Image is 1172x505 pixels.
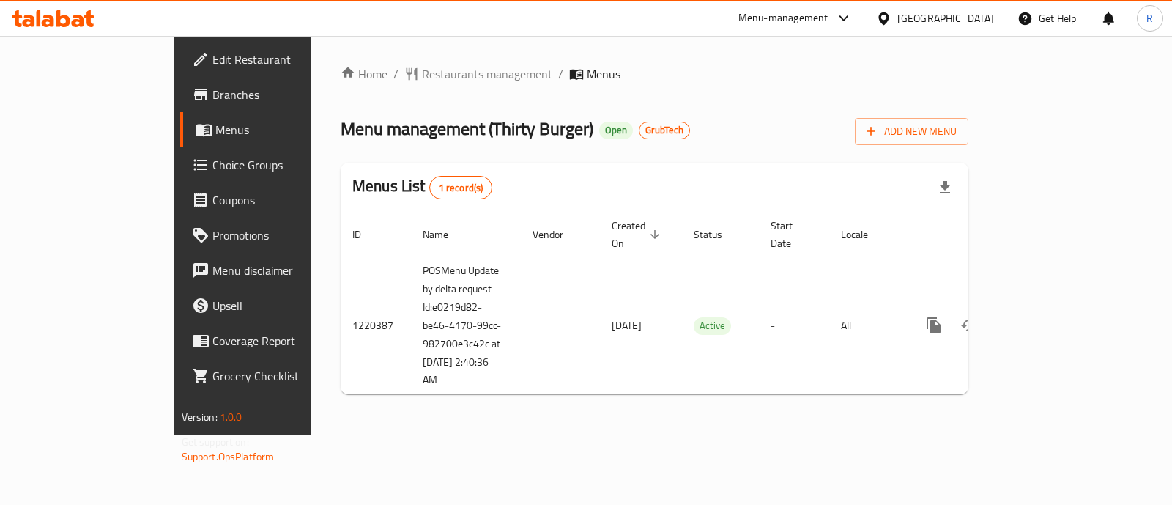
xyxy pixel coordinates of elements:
[212,332,358,350] span: Coverage Report
[422,65,552,83] span: Restaurants management
[220,408,242,427] span: 1.0.0
[738,10,828,27] div: Menu-management
[180,253,370,288] a: Menu disclaimer
[180,112,370,147] a: Menus
[771,217,812,252] span: Start Date
[180,288,370,323] a: Upsell
[694,317,731,334] span: Active
[180,42,370,77] a: Edit Restaurant
[587,65,620,83] span: Menus
[927,170,963,205] div: Export file
[180,183,370,218] a: Coupons
[639,124,689,136] span: GrubTech
[182,432,249,451] span: Get support on:
[180,323,370,358] a: Coverage Report
[829,257,905,394] td: All
[612,217,664,252] span: Created On
[841,226,887,243] span: Locale
[212,297,358,314] span: Upsell
[916,308,952,343] button: more
[694,226,741,243] span: Status
[341,65,968,83] nav: breadcrumb
[212,191,358,209] span: Coupons
[533,226,582,243] span: Vendor
[905,213,1069,257] th: Actions
[352,175,492,199] h2: Menus List
[855,118,968,145] button: Add New Menu
[411,257,521,394] td: POSMenu Update by delta request Id:e0219d82-be46-4170-99cc-982700e3c42c at [DATE] 2:40:36 AM
[180,147,370,183] a: Choice Groups
[430,181,492,195] span: 1 record(s)
[341,257,411,394] td: 1220387
[212,86,358,103] span: Branches
[212,226,358,244] span: Promotions
[180,77,370,112] a: Branches
[423,226,467,243] span: Name
[599,122,633,139] div: Open
[215,121,358,139] span: Menus
[867,122,957,141] span: Add New Menu
[404,65,552,83] a: Restaurants management
[393,65,398,83] li: /
[429,176,493,199] div: Total records count
[212,51,358,68] span: Edit Restaurant
[212,262,358,279] span: Menu disclaimer
[694,317,731,335] div: Active
[212,156,358,174] span: Choice Groups
[212,367,358,385] span: Grocery Checklist
[182,408,218,427] span: Version:
[599,124,633,136] span: Open
[352,226,380,243] span: ID
[759,257,829,394] td: -
[182,447,275,466] a: Support.OpsPlatform
[180,358,370,394] a: Grocery Checklist
[180,218,370,253] a: Promotions
[341,112,593,145] span: Menu management ( Thirty Burger )
[558,65,563,83] li: /
[952,308,987,343] button: Change Status
[1146,10,1153,26] span: R
[612,316,642,335] span: [DATE]
[341,213,1069,395] table: enhanced table
[897,10,994,26] div: [GEOGRAPHIC_DATA]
